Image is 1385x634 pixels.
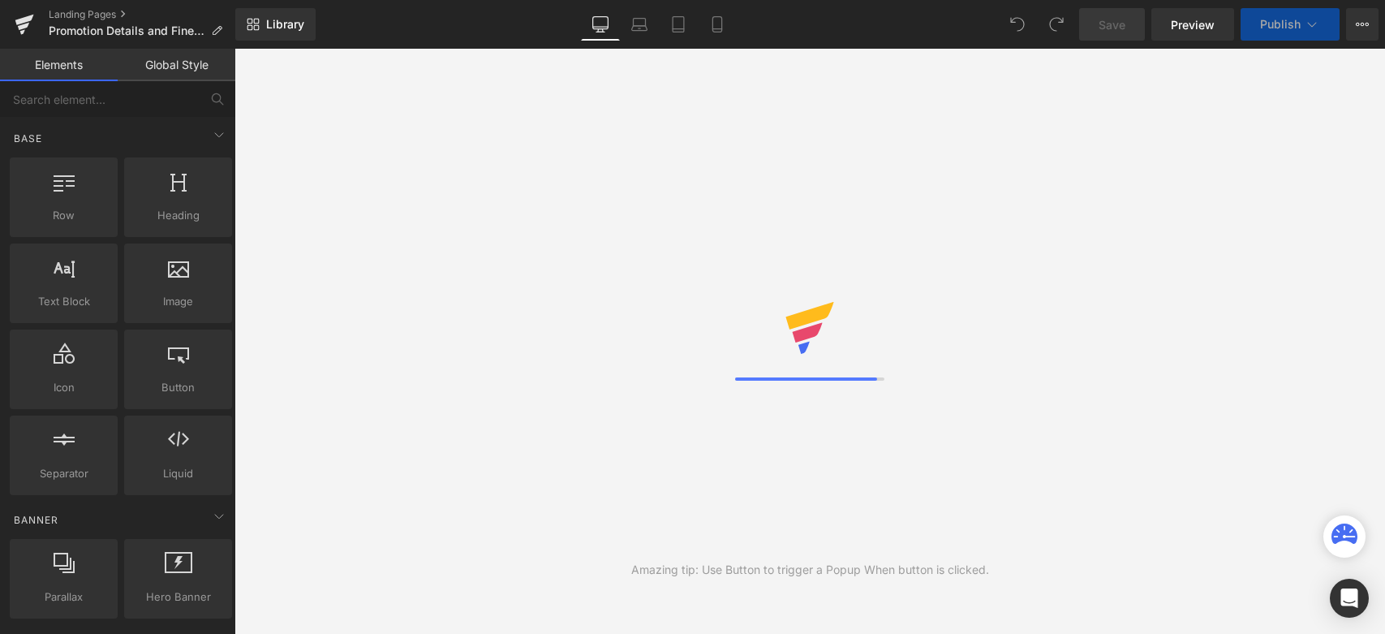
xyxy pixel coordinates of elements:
span: Text Block [15,293,113,310]
span: Save [1099,16,1125,33]
span: Image [129,293,227,310]
span: Button [129,379,227,396]
a: Landing Pages [49,8,235,21]
span: Parallax [15,589,113,606]
a: Global Style [118,49,235,81]
span: Preview [1171,16,1215,33]
span: Banner [12,512,60,528]
a: New Library [235,8,316,41]
span: Liquid [129,465,227,482]
span: Promotion Details and Fine Print [49,24,204,37]
button: More [1346,8,1379,41]
a: Preview [1151,8,1234,41]
button: Publish [1241,8,1340,41]
div: Amazing tip: Use Button to trigger a Popup When button is clicked. [631,561,989,579]
span: Icon [15,379,113,396]
a: Laptop [620,8,659,41]
a: Tablet [659,8,698,41]
span: Row [15,207,113,224]
span: Separator [15,465,113,482]
div: Open Intercom Messenger [1330,579,1369,618]
span: Publish [1260,18,1301,31]
span: Hero Banner [129,589,227,606]
span: Base [12,131,44,146]
span: Library [266,17,304,32]
a: Mobile [698,8,737,41]
button: Undo [1001,8,1034,41]
a: Desktop [581,8,620,41]
span: Heading [129,207,227,224]
button: Redo [1040,8,1073,41]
